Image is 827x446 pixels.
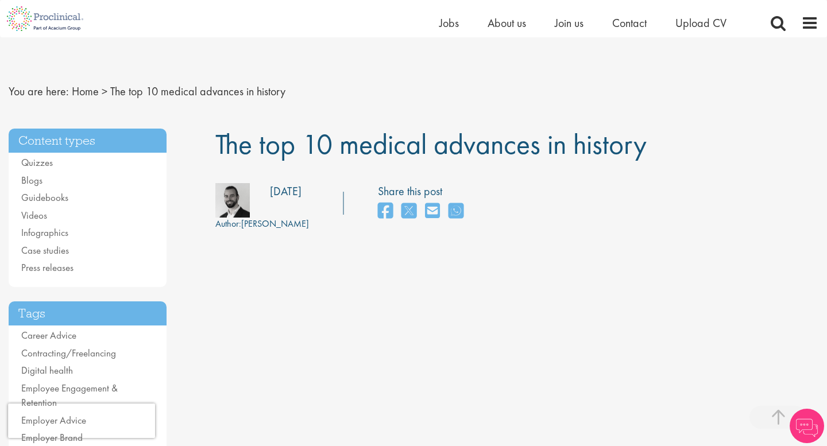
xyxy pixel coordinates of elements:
span: Author: [215,218,241,230]
a: About us [488,15,526,30]
a: Digital health [21,364,73,377]
img: 76d2c18e-6ce3-4617-eefd-08d5a473185b [215,183,250,218]
div: [PERSON_NAME] [215,218,309,231]
a: Press releases [21,261,74,274]
a: Career Advice [21,329,76,342]
a: Upload CV [675,15,726,30]
span: The top 10 medical advances in history [110,84,285,99]
a: Case studies [21,244,69,257]
a: Employee Engagement & Retention [21,382,118,409]
a: Join us [555,15,583,30]
span: The top 10 medical advances in history [215,126,647,162]
a: Infographics [21,226,68,239]
h3: Content types [9,129,167,153]
a: Guidebooks [21,191,68,204]
span: You are here: [9,84,69,99]
a: share on twitter [401,199,416,224]
a: Videos [21,209,47,222]
label: Share this post [378,183,469,200]
h3: Tags [9,301,167,326]
iframe: reCAPTCHA [8,404,155,438]
a: Contracting/Freelancing [21,347,116,359]
a: breadcrumb link [72,84,99,99]
span: > [102,84,107,99]
a: Contact [612,15,647,30]
img: Chatbot [790,409,824,443]
div: [DATE] [270,183,302,200]
a: Jobs [439,15,459,30]
a: share on email [425,199,440,224]
a: share on facebook [378,199,393,224]
a: Blogs [21,174,42,187]
a: share on whats app [449,199,463,224]
a: Quizzes [21,156,53,169]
